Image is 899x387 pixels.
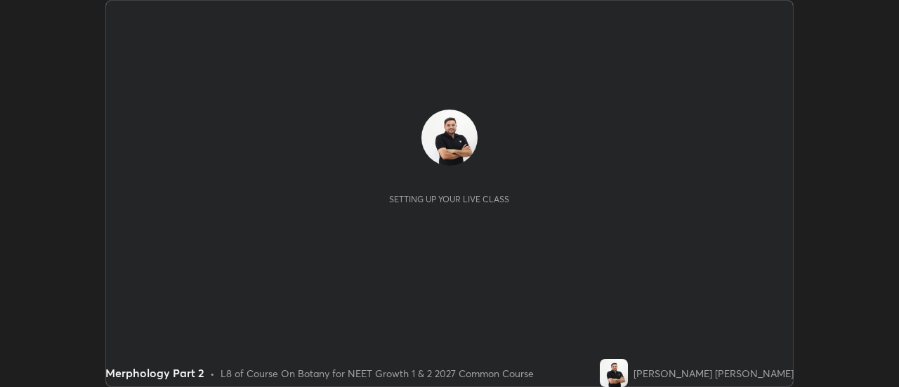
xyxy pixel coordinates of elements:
img: 7e04d00cfadd4739aa7a1f1bbb06af02.jpg [600,359,628,387]
div: Setting up your live class [389,194,509,204]
div: L8 of Course On Botany for NEET Growth 1 & 2 2027 Common Course [221,366,534,381]
div: Merphology Part 2 [105,365,204,381]
div: • [210,366,215,381]
img: 7e04d00cfadd4739aa7a1f1bbb06af02.jpg [421,110,478,166]
div: [PERSON_NAME] [PERSON_NAME] [634,366,794,381]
